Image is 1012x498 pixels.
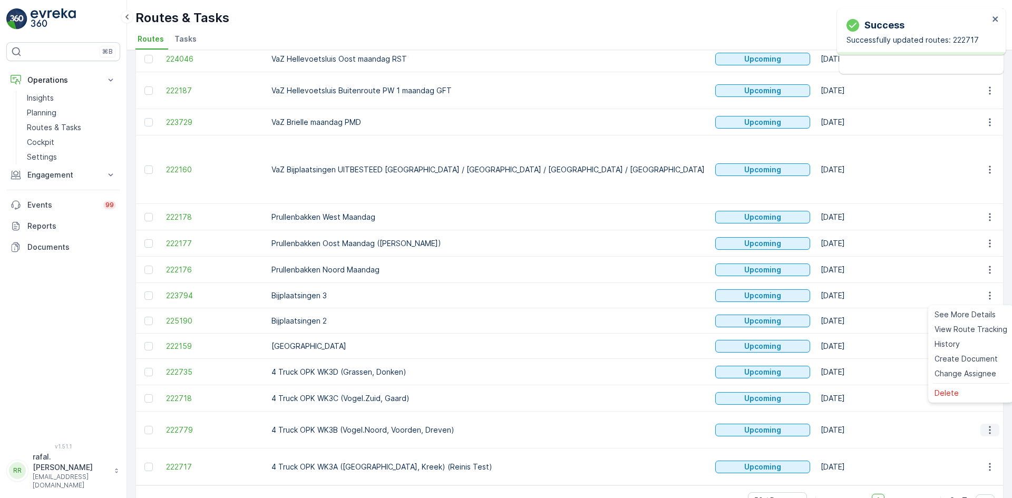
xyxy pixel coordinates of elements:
[144,426,153,434] div: Toggle Row Selected
[166,164,261,175] span: 222160
[6,216,120,237] a: Reports
[715,116,810,129] button: Upcoming
[271,265,705,275] p: Prullenbakken Noord Maandag
[27,200,97,210] p: Events
[715,289,810,302] button: Upcoming
[744,265,781,275] p: Upcoming
[33,473,109,490] p: [EMAIL_ADDRESS][DOMAIN_NAME]
[744,212,781,222] p: Upcoming
[815,72,978,109] td: [DATE]
[27,242,116,252] p: Documents
[271,290,705,301] p: Bijplaatsingen 3
[815,257,978,283] td: [DATE]
[27,93,54,103] p: Insights
[744,85,781,96] p: Upcoming
[27,137,54,148] p: Cockpit
[271,164,705,175] p: VaZ Bijplaatsingen UITBESTEED [GEOGRAPHIC_DATA] / [GEOGRAPHIC_DATA] / [GEOGRAPHIC_DATA] / [GEOGRA...
[744,117,781,128] p: Upcoming
[166,341,261,351] a: 222159
[815,412,978,448] td: [DATE]
[23,91,120,105] a: Insights
[144,239,153,248] div: Toggle Row Selected
[271,54,705,64] p: VaZ Hellevoetsluis Oost maandag RST
[6,237,120,258] a: Documents
[715,392,810,405] button: Upcoming
[166,393,261,404] a: 222718
[166,316,261,326] a: 225190
[174,34,197,44] span: Tasks
[27,122,81,133] p: Routes & Tasks
[271,316,705,326] p: Bijplaatsingen 2
[6,164,120,185] button: Engagement
[815,46,978,72] td: [DATE]
[864,18,904,33] p: Success
[271,238,705,249] p: Prullenbakken Oost Maandag ([PERSON_NAME])
[271,117,705,128] p: VaZ Brielle maandag PMD
[935,388,959,398] span: Delete
[9,462,26,479] div: RR
[166,212,261,222] a: 222178
[271,85,705,96] p: VaZ Hellevoetsluis Buitenroute PW 1 maandag GFT
[744,367,781,377] p: Upcoming
[715,315,810,327] button: Upcoming
[935,324,1007,335] span: View Route Tracking
[6,443,120,450] span: v 1.51.1
[744,316,781,326] p: Upcoming
[102,47,113,56] p: ⌘B
[715,84,810,97] button: Upcoming
[166,462,261,472] a: 222717
[744,341,781,351] p: Upcoming
[744,462,781,472] p: Upcoming
[271,425,705,435] p: 4 Truck OPK WK3B (Vogel.Noord, Voorden, Dreven)
[935,368,996,379] span: Change Assignee
[144,394,153,403] div: Toggle Row Selected
[271,212,705,222] p: Prullenbakken West Maandag
[144,213,153,221] div: Toggle Row Selected
[744,54,781,64] p: Upcoming
[27,108,56,118] p: Planning
[144,317,153,325] div: Toggle Row Selected
[144,291,153,300] div: Toggle Row Selected
[715,53,810,65] button: Upcoming
[715,461,810,473] button: Upcoming
[27,75,99,85] p: Operations
[144,463,153,471] div: Toggle Row Selected
[744,425,781,435] p: Upcoming
[930,322,1011,337] a: View Route Tracking
[715,424,810,436] button: Upcoming
[815,308,978,334] td: [DATE]
[815,283,978,308] td: [DATE]
[815,359,978,385] td: [DATE]
[715,237,810,250] button: Upcoming
[744,290,781,301] p: Upcoming
[992,15,999,25] button: close
[715,340,810,353] button: Upcoming
[744,393,781,404] p: Upcoming
[23,105,120,120] a: Planning
[6,194,120,216] a: Events99
[166,238,261,249] span: 222177
[33,452,109,473] p: rafal.[PERSON_NAME]
[144,118,153,126] div: Toggle Row Selected
[6,70,120,91] button: Operations
[23,135,120,150] a: Cockpit
[715,263,810,276] button: Upcoming
[166,117,261,128] a: 223729
[6,452,120,490] button: RRrafal.[PERSON_NAME][EMAIL_ADDRESS][DOMAIN_NAME]
[166,290,261,301] span: 223794
[166,265,261,275] a: 222176
[166,85,261,96] a: 222187
[166,54,261,64] a: 224046
[271,367,705,377] p: 4 Truck OPK WK3D (Grassen, Donken)
[166,367,261,377] a: 222735
[166,425,261,435] a: 222779
[744,238,781,249] p: Upcoming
